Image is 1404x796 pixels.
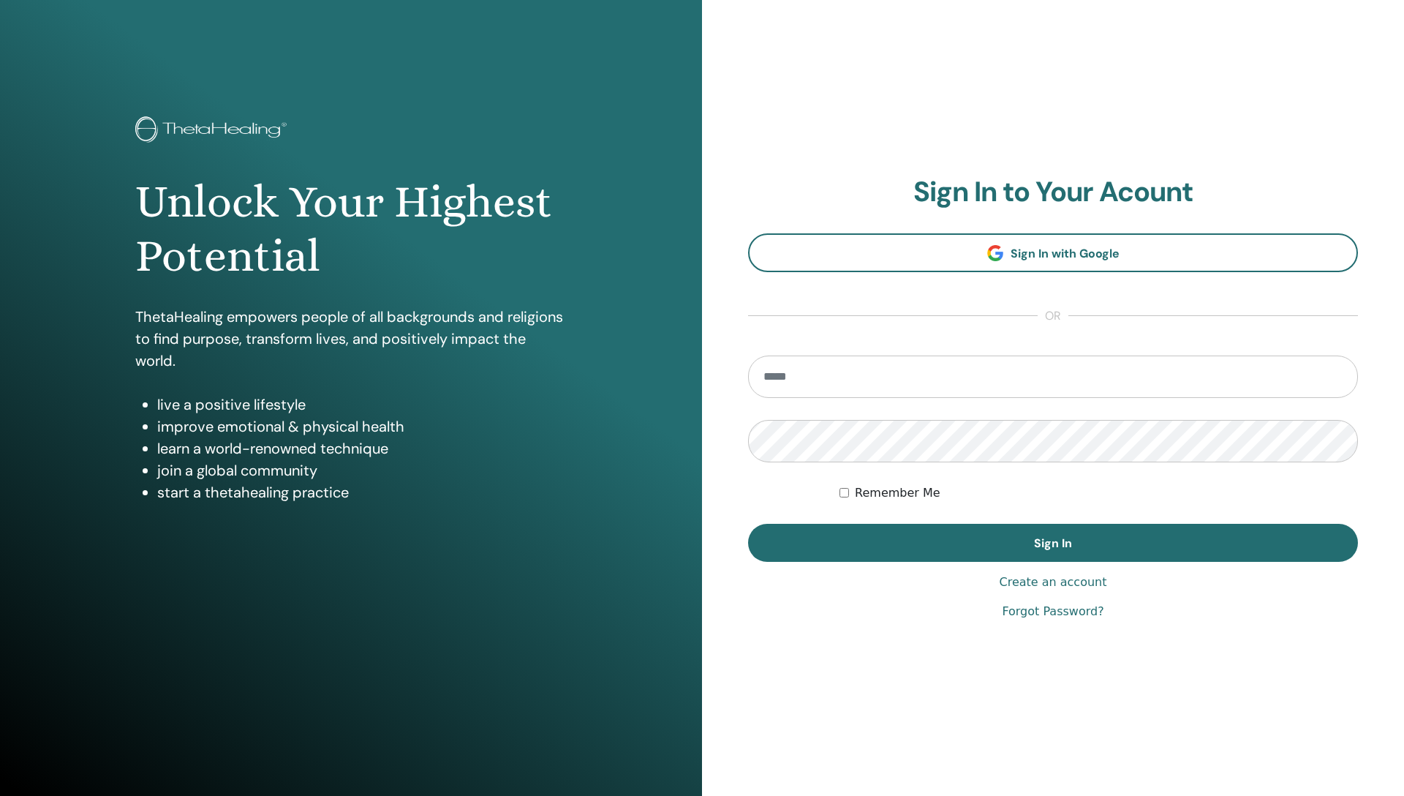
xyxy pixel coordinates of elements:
li: start a thetahealing practice [157,481,567,503]
a: Sign In with Google [748,233,1358,272]
span: Sign In with Google [1011,246,1120,261]
span: Sign In [1034,536,1072,551]
a: Create an account [999,574,1106,591]
p: ThetaHealing empowers people of all backgrounds and religions to find purpose, transform lives, a... [135,306,567,372]
li: improve emotional & physical health [157,416,567,438]
h2: Sign In to Your Acount [748,176,1358,209]
li: join a global community [157,459,567,481]
h1: Unlock Your Highest Potential [135,175,567,284]
li: learn a world-renowned technique [157,438,567,459]
label: Remember Me [855,484,940,502]
div: Keep me authenticated indefinitely or until I manually logout [839,484,1358,502]
button: Sign In [748,524,1358,562]
li: live a positive lifestyle [157,394,567,416]
a: Forgot Password? [1002,603,1103,620]
span: or [1038,307,1068,325]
